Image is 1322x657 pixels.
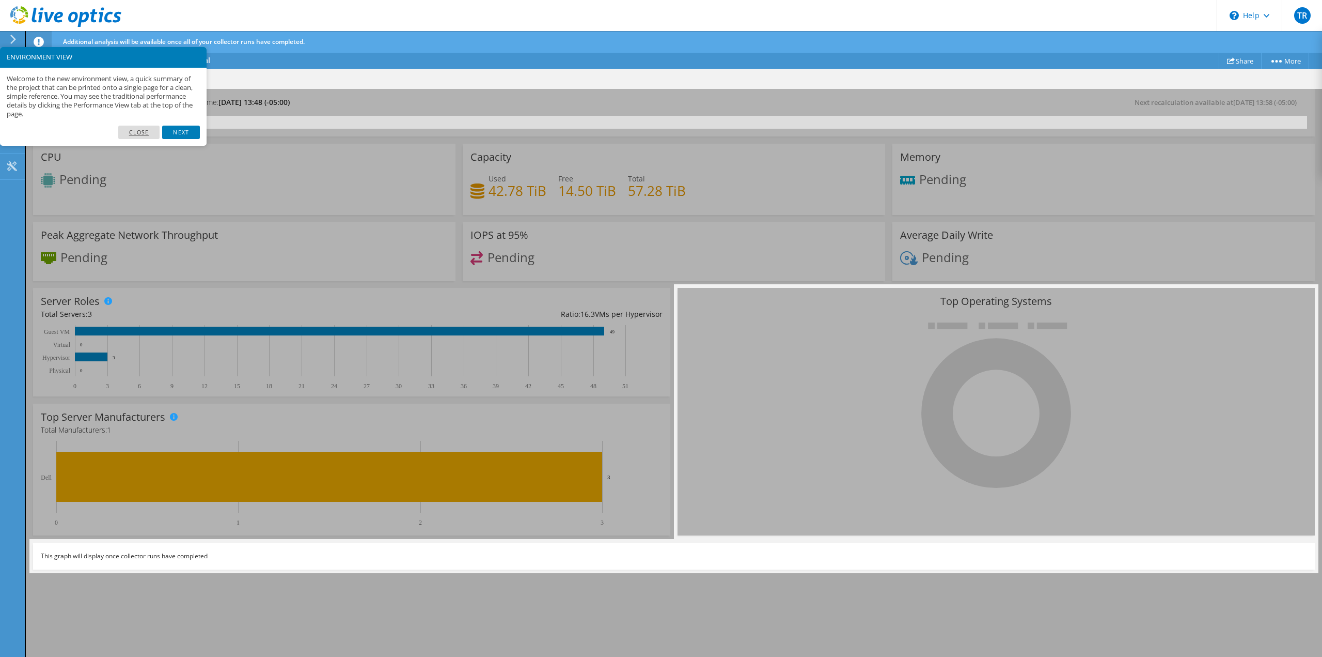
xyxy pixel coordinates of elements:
[1261,53,1309,69] a: More
[118,126,160,139] a: Close
[1230,11,1239,20] svg: \n
[1219,53,1262,69] a: Share
[7,74,200,119] p: Welcome to the new environment view, a quick summary of the project that can be printed onto a si...
[63,37,305,46] span: Additional analysis will be available once all of your collector runs have completed.
[33,543,1315,570] div: This graph will display once collector runs have completed
[7,54,200,60] h3: ENVIRONMENT VIEW
[1294,7,1311,24] span: TR
[162,126,199,139] a: Next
